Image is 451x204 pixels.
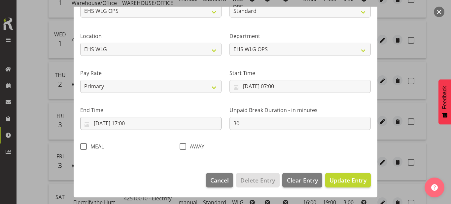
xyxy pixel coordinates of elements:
button: Cancel [206,173,233,187]
input: Click to select... [80,117,222,130]
span: Feedback [442,86,448,109]
span: Update Entry [330,176,366,184]
span: Clear Entry [287,176,318,184]
span: AWAY [186,143,204,150]
button: Clear Entry [282,173,322,187]
button: Update Entry [325,173,371,187]
button: Delete Entry [236,173,279,187]
span: Cancel [210,176,229,184]
label: Location [80,32,222,40]
label: Department [229,32,371,40]
label: End Time [80,106,222,114]
label: Start Time [229,69,371,77]
img: help-xxl-2.png [431,184,438,191]
label: Pay Rate [80,69,222,77]
label: Unpaid Break Duration - in minutes [229,106,371,114]
button: Feedback - Show survey [438,79,451,124]
span: Delete Entry [240,176,275,184]
span: MEAL [87,143,104,150]
input: Click to select... [229,80,371,93]
input: Unpaid Break Duration [229,117,371,130]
